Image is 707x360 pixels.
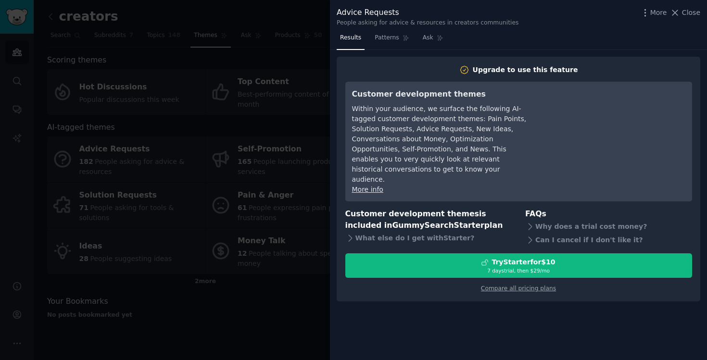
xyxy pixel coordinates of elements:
[525,220,692,233] div: Why does a trial cost money?
[346,267,692,274] div: 7 days trial, then $ 29 /mo
[481,285,556,292] a: Compare all pricing plans
[473,65,578,75] div: Upgrade to use this feature
[419,30,447,50] a: Ask
[541,88,685,161] iframe: YouTube video player
[352,104,528,185] div: Within your audience, we surface the following AI-tagged customer development themes: Pain Points...
[371,30,412,50] a: Patterns
[640,8,667,18] button: More
[375,34,399,42] span: Patterns
[337,7,518,19] div: Advice Requests
[345,253,692,278] button: TryStarterfor$107 daystrial, then $29/mo
[392,221,484,230] span: GummySearch Starter
[340,34,361,42] span: Results
[345,208,512,232] h3: Customer development themes is included in plan
[345,232,512,245] div: What else do I get with Starter ?
[670,8,700,18] button: Close
[352,88,528,100] h3: Customer development themes
[352,186,383,193] a: More info
[682,8,700,18] span: Close
[423,34,433,42] span: Ask
[525,208,692,220] h3: FAQs
[337,30,365,50] a: Results
[337,19,518,27] div: People asking for advice & resources in creators communities
[525,233,692,247] div: Can I cancel if I don't like it?
[492,257,555,267] div: Try Starter for $10
[650,8,667,18] span: More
